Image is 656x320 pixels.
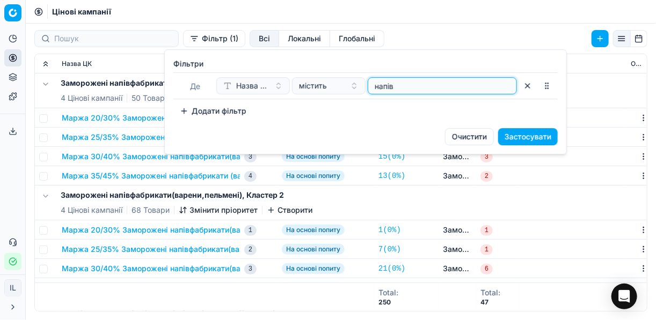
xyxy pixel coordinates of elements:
button: Додати фільтр [173,102,253,120]
button: Застосувати [498,128,558,145]
span: містить [299,80,327,91]
span: Назва ЦК [236,80,270,91]
span: Де [189,81,200,91]
label: Фiльтри [173,58,558,69]
button: Очистити [445,128,494,145]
